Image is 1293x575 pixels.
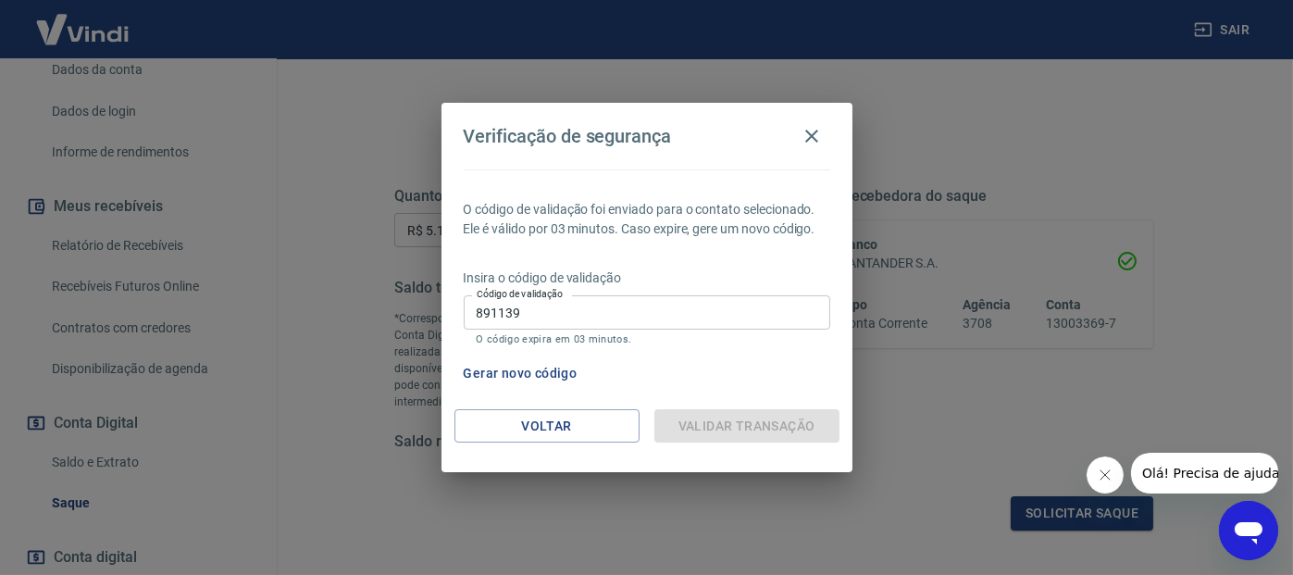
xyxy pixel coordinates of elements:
button: Gerar novo código [456,356,585,391]
button: Voltar [454,409,640,444]
h4: Verificação de segurança [464,125,672,147]
iframe: Mensagem da empresa [1131,453,1278,494]
iframe: Botão para abrir a janela de mensagens [1219,501,1278,560]
p: Insira o código de validação [464,269,830,288]
label: Código de validação [477,287,563,301]
p: O código expira em 03 minutos. [477,333,817,345]
iframe: Fechar mensagem [1087,456,1124,494]
p: O código de validação foi enviado para o contato selecionado. Ele é válido por 03 minutos. Caso e... [464,200,830,239]
span: Olá! Precisa de ajuda? [11,13,155,28]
